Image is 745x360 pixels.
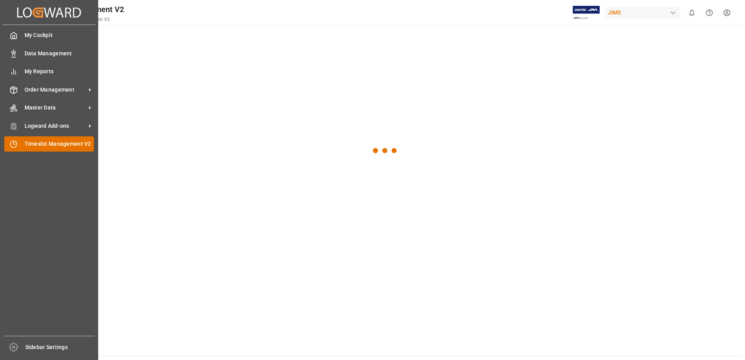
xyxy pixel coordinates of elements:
[25,122,86,130] span: Logward Add-ons
[25,104,86,112] span: Master Data
[25,67,94,76] span: My Reports
[25,140,94,148] span: Timeslot Management V2
[605,7,680,18] div: JIMS
[25,49,94,58] span: Data Management
[4,46,94,61] a: Data Management
[25,343,95,351] span: Sidebar Settings
[683,4,701,21] button: show 0 new notifications
[573,6,600,19] img: Exertis%20JAM%20-%20Email%20Logo.jpg_1722504956.jpg
[4,136,94,152] a: Timeslot Management V2
[25,31,94,39] span: My Cockpit
[605,5,683,20] button: JIMS
[701,4,718,21] button: Help Center
[4,28,94,43] a: My Cockpit
[25,86,86,94] span: Order Management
